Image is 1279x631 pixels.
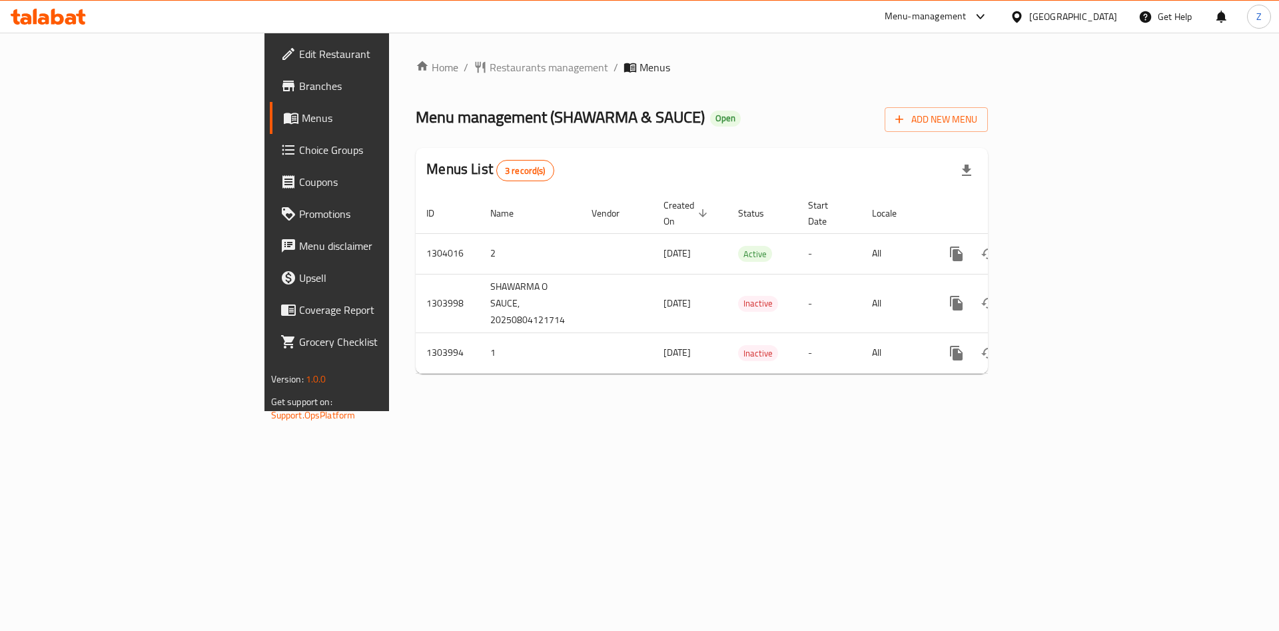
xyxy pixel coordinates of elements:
button: Change Status [973,287,1005,319]
span: Edit Restaurant [299,46,468,62]
li: / [614,59,618,75]
a: Grocery Checklist [270,326,478,358]
span: ID [426,205,452,221]
span: Menu disclaimer [299,238,468,254]
div: Inactive [738,345,778,361]
button: more [941,287,973,319]
a: Upsell [270,262,478,294]
span: Status [738,205,781,221]
span: [DATE] [663,344,691,361]
div: Menu-management [885,9,967,25]
div: Export file [951,155,983,187]
span: [DATE] [663,295,691,312]
td: All [861,274,930,332]
span: Start Date [808,197,845,229]
a: Coverage Report [270,294,478,326]
td: All [861,233,930,274]
span: 1.0.0 [306,370,326,388]
span: Grocery Checklist [299,334,468,350]
span: 3 record(s) [497,165,554,177]
span: Restaurants management [490,59,608,75]
td: SHAWARMA O SAUCE, 20250804121714 [480,274,581,332]
span: Get support on: [271,393,332,410]
th: Actions [930,193,1079,234]
td: - [797,274,861,332]
span: Created On [663,197,711,229]
span: Menu management ( SHAWARMA & SAUCE ) [416,102,705,132]
span: Z [1256,9,1262,24]
a: Coupons [270,166,478,198]
span: Coupons [299,174,468,190]
td: - [797,332,861,373]
a: Menu disclaimer [270,230,478,262]
span: Coverage Report [299,302,468,318]
span: Promotions [299,206,468,222]
a: Menus [270,102,478,134]
span: Locale [872,205,914,221]
div: Inactive [738,296,778,312]
table: enhanced table [416,193,1079,374]
span: Upsell [299,270,468,286]
button: Change Status [973,238,1005,270]
td: - [797,233,861,274]
span: Inactive [738,346,778,361]
a: Choice Groups [270,134,478,166]
div: [GEOGRAPHIC_DATA] [1029,9,1117,24]
span: Inactive [738,296,778,311]
button: Add New Menu [885,107,988,132]
span: Active [738,247,772,262]
td: All [861,332,930,373]
div: Total records count [496,160,554,181]
span: Menus [639,59,670,75]
nav: breadcrumb [416,59,988,75]
td: 2 [480,233,581,274]
a: Branches [270,70,478,102]
span: Branches [299,78,468,94]
span: [DATE] [663,245,691,262]
a: Restaurants management [474,59,608,75]
span: Vendor [592,205,637,221]
span: Open [710,113,741,124]
a: Support.OpsPlatform [271,406,356,424]
span: Version: [271,370,304,388]
span: Choice Groups [299,142,468,158]
span: Menus [302,110,468,126]
span: Add New Menu [895,111,977,128]
button: more [941,238,973,270]
div: Open [710,111,741,127]
button: more [941,337,973,369]
a: Edit Restaurant [270,38,478,70]
a: Promotions [270,198,478,230]
td: 1 [480,332,581,373]
span: Name [490,205,531,221]
h2: Menus List [426,159,554,181]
